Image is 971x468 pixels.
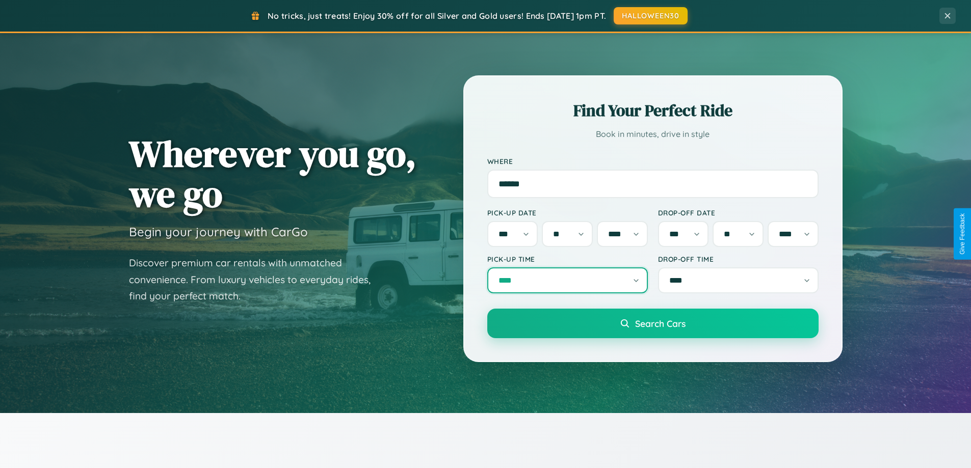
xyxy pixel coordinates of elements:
label: Pick-up Date [487,208,648,217]
label: Drop-off Time [658,255,819,263]
h1: Wherever you go, we go [129,133,416,214]
h3: Begin your journey with CarGo [129,224,308,239]
label: Pick-up Time [487,255,648,263]
p: Discover premium car rentals with unmatched convenience. From luxury vehicles to everyday rides, ... [129,255,384,305]
span: No tricks, just treats! Enjoy 30% off for all Silver and Gold users! Ends [DATE] 1pm PT. [268,11,606,21]
span: Search Cars [635,318,686,329]
h2: Find Your Perfect Ride [487,99,819,122]
label: Where [487,157,819,166]
p: Book in minutes, drive in style [487,127,819,142]
button: HALLOWEEN30 [614,7,688,24]
button: Search Cars [487,309,819,338]
div: Give Feedback [959,213,966,255]
label: Drop-off Date [658,208,819,217]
